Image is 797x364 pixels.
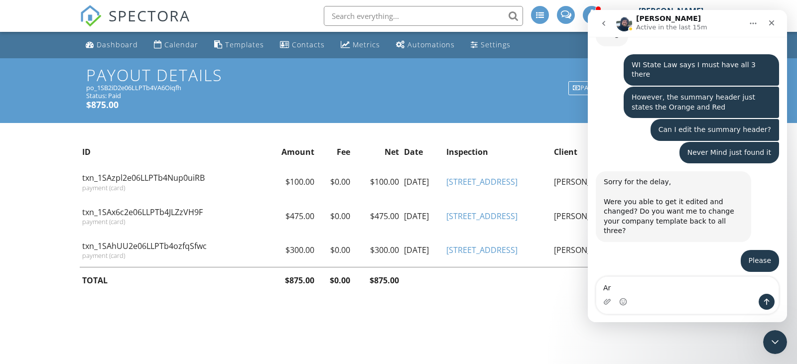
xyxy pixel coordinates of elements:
div: po_1SB2iD2e06LLPTb4VA6Oiqfh [86,84,711,92]
th: ID [80,139,263,165]
a: Automations (Advanced) [392,36,459,54]
a: SPECTORA [80,13,190,34]
input: Search everything... [324,6,523,26]
td: $300.00 [263,233,317,267]
td: [DATE] [401,233,444,267]
th: $0.00 [317,267,353,294]
div: payment (card) [82,184,261,192]
div: Automations [407,40,455,49]
h5: $875.00 [86,100,711,110]
a: Dashboard [82,36,142,54]
td: $0.00 [317,233,353,267]
div: payment (card) [82,251,261,259]
iframe: Intercom live chat [763,330,787,354]
td: txn_1SAx6c2e06LLPTb4JLZzVH9F [80,199,263,233]
td: [PERSON_NAME] [551,233,646,267]
th: Fee [317,139,353,165]
td: $300.00 [353,233,401,267]
a: Metrics [337,36,384,54]
a: [STREET_ADDRESS] [446,211,518,222]
a: Contacts [276,36,329,54]
div: Metrics [353,40,380,49]
div: Payments [568,81,620,95]
div: Templates [225,40,264,49]
a: Calendar [150,36,202,54]
th: TOTAL [80,267,263,294]
td: [PERSON_NAME] [551,199,646,233]
th: Net [353,139,401,165]
td: txn_1SAzpl2e06LLPTb4Nup0uiRB [80,165,263,199]
th: Client [551,139,646,165]
a: Templates [210,36,268,54]
th: Amount [263,139,317,165]
div: Settings [481,40,511,49]
th: $875.00 [353,267,401,294]
a: Payments [567,80,621,96]
div: [PERSON_NAME] [639,6,703,16]
td: [PERSON_NAME] [551,165,646,199]
th: Inspection [444,139,552,165]
img: The Best Home Inspection Software - Spectora [80,5,102,27]
a: [STREET_ADDRESS] [446,244,518,255]
div: Calendar [164,40,198,49]
a: Settings [467,36,515,54]
div: Status: Paid [86,92,711,100]
th: Date [401,139,444,165]
a: [STREET_ADDRESS] [446,176,518,187]
td: [DATE] [401,199,444,233]
td: $0.00 [317,199,353,233]
td: $100.00 [353,165,401,199]
td: $475.00 [263,199,317,233]
div: payment (card) [82,218,261,226]
td: $100.00 [263,165,317,199]
div: Dashboard [97,40,138,49]
div: Contacts [292,40,325,49]
h1: Payout Details [86,66,711,84]
th: $875.00 [263,267,317,294]
span: SPECTORA [109,5,190,26]
td: $0.00 [317,165,353,199]
td: txn_1SAhUU2e06LLPTb4ozfqSfwc [80,233,263,267]
iframe: Intercom live chat [588,10,787,322]
td: $475.00 [353,199,401,233]
td: [DATE] [401,165,444,199]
